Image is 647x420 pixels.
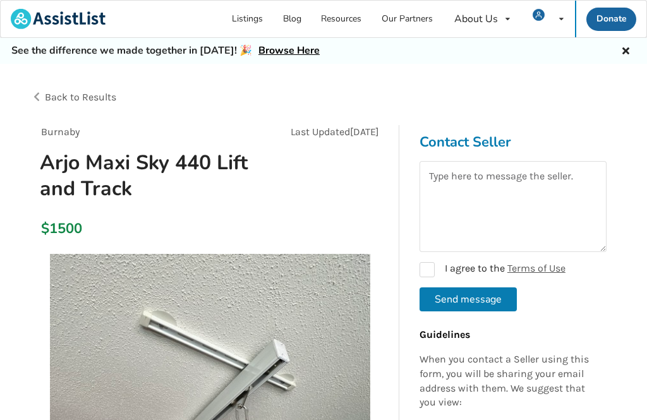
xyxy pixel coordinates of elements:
[258,44,320,57] a: Browse Here
[291,126,350,138] span: Last Updated
[420,352,600,410] p: When you contact a Seller using this form, you will be sharing your email address with them. We s...
[350,126,379,138] span: [DATE]
[420,287,517,311] button: Send message
[11,9,106,29] img: assistlist-logo
[533,9,545,21] img: user icon
[273,1,311,37] a: Blog
[45,91,116,103] span: Back to Results
[41,126,80,138] span: Burnaby
[311,1,372,37] a: Resources
[454,14,498,24] div: About Us
[420,328,470,340] b: Guidelines
[372,1,443,37] a: Our Partners
[420,133,607,151] h3: Contact Seller
[11,44,320,57] h5: See the difference we made together in [DATE]! 🎉
[222,1,274,37] a: Listings
[41,220,43,237] div: $1500
[586,8,637,31] a: Donate
[507,262,565,274] a: Terms of Use
[420,262,565,277] label: I agree to the
[30,150,276,201] h1: Arjo Maxi Sky 440 Lift and Track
